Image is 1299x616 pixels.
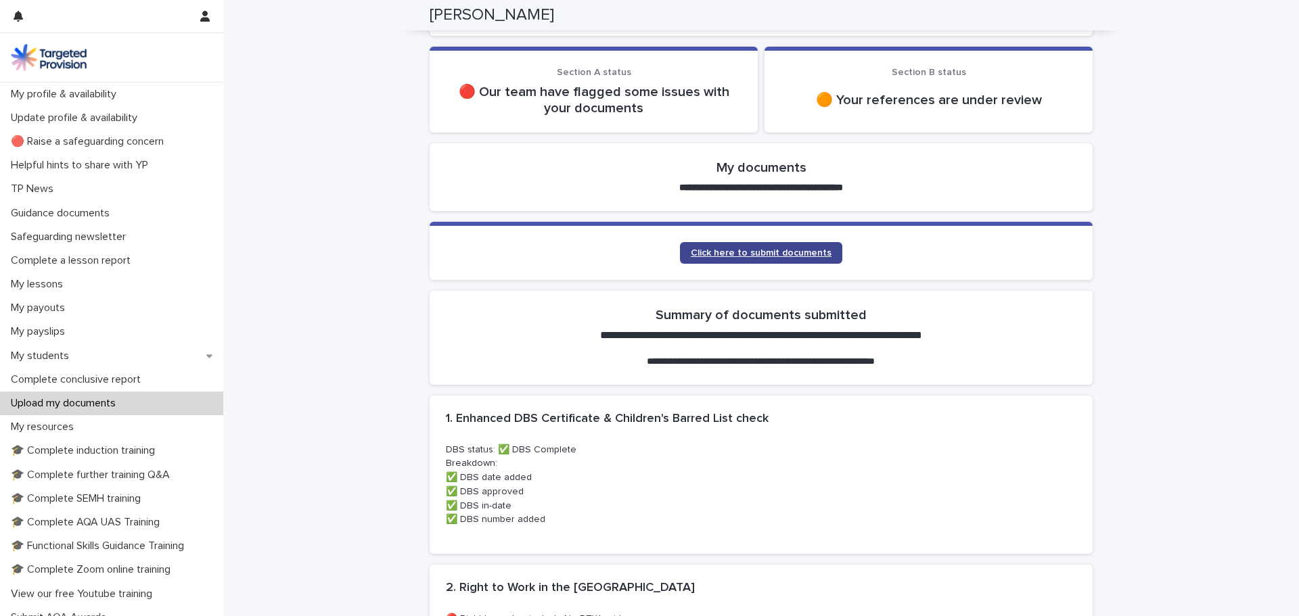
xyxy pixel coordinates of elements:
[5,563,181,576] p: 🎓 Complete Zoom online training
[5,516,170,529] p: 🎓 Complete AQA UAS Training
[5,469,181,481] p: 🎓 Complete further training Q&A
[5,135,175,148] p: 🔴 Raise a safeguarding concern
[557,68,631,77] span: Section A status
[446,84,742,116] p: 🔴 Our team have flagged some issues with your documents
[691,248,831,258] span: Click here to submit documents
[5,159,159,172] p: Helpful hints to share with YP
[5,88,127,101] p: My profile & availability
[446,412,769,427] h2: 1. Enhanced DBS Certificate & Children's Barred List check
[11,44,87,71] img: M5nRWzHhSzIhMunXDL62
[5,588,163,600] p: View our free Youtube training
[430,5,554,25] h2: [PERSON_NAME]
[5,112,148,124] p: Update profile & availability
[781,92,1076,108] p: 🟠 Your references are under review
[5,207,120,220] p: Guidance documents
[5,183,64,195] p: TP News
[680,242,842,264] a: Click here to submit documents
[5,325,76,338] p: My payslips
[892,68,966,77] span: Section B status
[5,492,152,505] p: 🎓 Complete SEMH training
[5,421,85,433] p: My resources
[5,278,74,291] p: My lessons
[716,160,806,176] h2: My documents
[5,397,127,410] p: Upload my documents
[5,350,80,362] p: My students
[446,443,1076,527] p: DBS status: ✅ DBS Complete Breakdown: ✅ DBS date added ✅ DBS approved ✅ DBS in-date ✅ DBS number ...
[5,254,141,267] p: Complete a lesson report
[5,373,152,386] p: Complete conclusive report
[656,307,867,323] h2: Summary of documents submitted
[5,231,137,243] p: Safeguarding newsletter
[5,540,195,552] p: 🎓 Functional Skills Guidance Training
[446,581,695,596] h2: 2. Right to Work in the [GEOGRAPHIC_DATA]
[5,444,166,457] p: 🎓 Complete induction training
[5,302,76,314] p: My payouts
